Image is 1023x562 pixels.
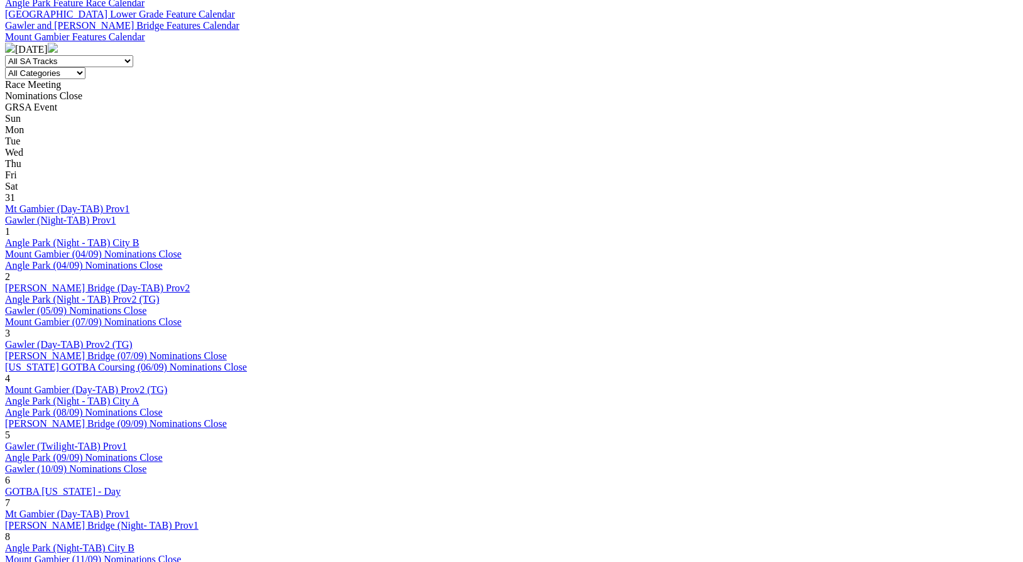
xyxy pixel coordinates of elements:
[5,147,1018,158] div: Wed
[5,226,10,237] span: 1
[5,497,10,508] span: 7
[5,531,10,542] span: 8
[5,350,227,361] a: [PERSON_NAME] Bridge (07/09) Nominations Close
[5,124,1018,136] div: Mon
[5,407,163,418] a: Angle Park (08/09) Nominations Close
[5,441,127,451] a: Gawler (Twilight-TAB) Prov1
[5,249,182,259] a: Mount Gambier (04/09) Nominations Close
[5,43,15,53] img: chevron-left-pager-white.svg
[5,316,182,327] a: Mount Gambier (07/09) Nominations Close
[5,136,1018,147] div: Tue
[5,20,239,31] a: Gawler and [PERSON_NAME] Bridge Features Calendar
[5,305,146,316] a: Gawler (05/09) Nominations Close
[5,520,199,531] a: [PERSON_NAME] Bridge (Night- TAB) Prov1
[5,543,134,553] a: Angle Park (Night-TAB) City B
[5,373,10,384] span: 4
[5,158,1018,170] div: Thu
[5,362,247,372] a: [US_STATE] GOTBA Coursing (06/09) Nominations Close
[5,339,133,350] a: Gawler (Day-TAB) Prov2 (TG)
[5,328,10,338] span: 3
[5,192,15,203] span: 31
[48,43,58,53] img: chevron-right-pager-white.svg
[5,294,160,305] a: Angle Park (Night - TAB) Prov2 (TG)
[5,396,139,406] a: Angle Park (Night - TAB) City A
[5,283,190,293] a: [PERSON_NAME] Bridge (Day-TAB) Prov2
[5,260,163,271] a: Angle Park (04/09) Nominations Close
[5,475,10,485] span: 6
[5,79,1018,90] div: Race Meeting
[5,430,10,440] span: 5
[5,237,139,248] a: Angle Park (Night - TAB) City B
[5,90,1018,102] div: Nominations Close
[5,463,146,474] a: Gawler (10/09) Nominations Close
[5,384,167,395] a: Mount Gambier (Day-TAB) Prov2 (TG)
[5,102,1018,113] div: GRSA Event
[5,9,235,19] a: [GEOGRAPHIC_DATA] Lower Grade Feature Calendar
[5,170,1018,181] div: Fri
[5,181,1018,192] div: Sat
[5,43,1018,55] div: [DATE]
[5,215,116,225] a: Gawler (Night-TAB) Prov1
[5,452,163,463] a: Angle Park (09/09) Nominations Close
[5,271,10,282] span: 2
[5,31,145,42] a: Mount Gambier Features Calendar
[5,203,129,214] a: Mt Gambier (Day-TAB) Prov1
[5,486,121,497] a: GOTBA [US_STATE] - Day
[5,418,227,429] a: [PERSON_NAME] Bridge (09/09) Nominations Close
[5,113,1018,124] div: Sun
[5,509,129,519] a: Mt Gambier (Day-TAB) Prov1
